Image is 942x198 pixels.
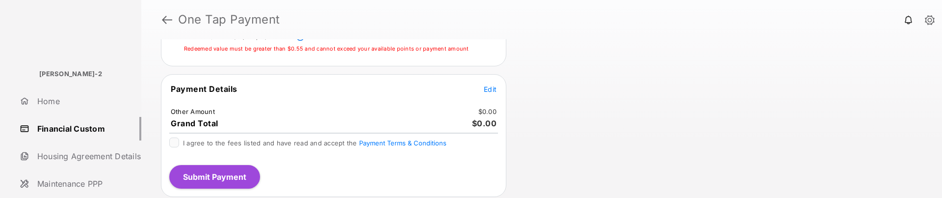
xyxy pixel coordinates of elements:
button: Submit Payment [169,165,260,189]
a: Financial Custom [16,117,141,141]
button: I agree to the fees listed and have read and accept the [359,139,446,147]
td: $0.00 [478,107,497,116]
button: Edit [484,84,497,94]
span: Grand Total [171,118,218,128]
a: Maintenance PPP [16,172,141,196]
span: I agree to the fees listed and have read and accept the [183,139,446,147]
a: Home [16,89,141,113]
strong: One Tap Payment [178,14,280,26]
p: Redeemed value must be greater than $0.55 and cannot exceed your available points or payment amount [184,45,469,53]
a: Housing Agreement Details [16,144,141,168]
span: Payment Details [171,84,237,94]
td: Other Amount [170,107,215,116]
p: [PERSON_NAME]-2 [39,69,102,79]
span: Edit [484,85,497,93]
span: $0.00 [472,118,497,128]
